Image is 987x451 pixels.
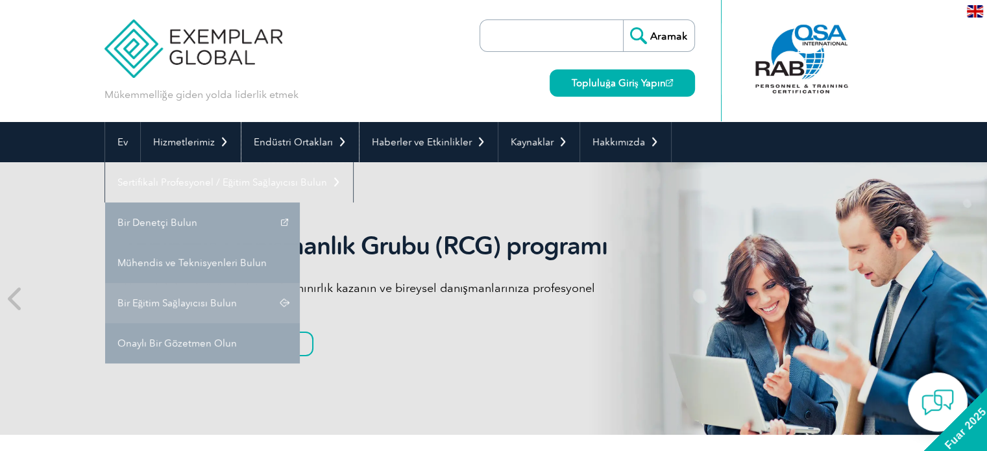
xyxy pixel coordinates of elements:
[498,122,579,162] a: Kaynaklar
[105,283,300,323] a: Bir Eğitim Sağlayıcısı Bulun
[124,231,608,261] font: Tanınmış Danışmanlık Grubu (RCG) programı
[117,136,128,148] font: Ev
[117,257,267,269] font: Mühendis ve Teknisyenleri Bulun
[105,122,140,162] a: Ev
[623,20,694,51] input: Aramak
[580,122,671,162] a: Hakkımızda
[117,217,197,228] font: Bir Denetçi Bulun
[105,243,300,283] a: Mühendis ve Teknisyenleri Bulun
[241,122,359,162] a: Endüstri Ortakları
[511,136,554,148] font: Kaynaklar
[105,323,300,363] a: Onaylı Bir Gözetmen Olun
[592,136,645,148] font: Hakkımızda
[104,88,299,101] font: Mükemmelliğe giden yolda liderlik etmek
[117,337,237,349] font: Onaylı Bir Gözetmen Olun
[105,162,353,202] a: Sertifikalı Profesyonel / Eğitim Sağlayıcısı Bulun
[141,122,241,162] a: Hizmetlerimiz
[572,77,665,89] font: Topluluğa Giriş Yapın
[359,122,498,162] a: Haberler ve Etkinlikler
[254,136,333,148] font: Endüstri Ortakları
[666,79,673,86] img: open_square.png
[372,136,472,148] font: Haberler ve Etkinlikler
[550,69,694,97] a: Topluluğa Giriş Yapın
[117,177,327,188] font: Sertifikalı Profesyonel / Eğitim Sağlayıcısı Bulun
[124,281,595,311] font: Uyumluluk sektöründe küresel tanınırlık kazanın ve bireysel danışmanlarınıza profesyonel tanınırl...
[153,136,215,148] font: Hizmetlerimiz
[117,297,237,309] font: Bir Eğitim Sağlayıcısı Bulun
[921,386,954,419] img: contact-chat.png
[105,202,300,243] a: Bir Denetçi Bulun
[967,5,983,18] img: en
